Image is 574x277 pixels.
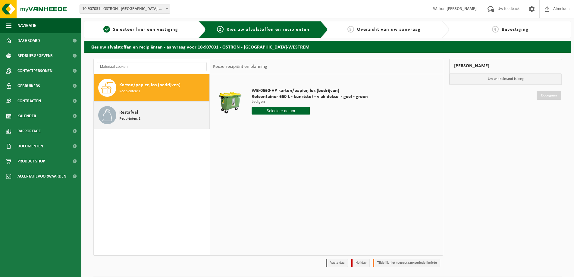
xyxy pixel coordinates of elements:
[252,100,368,104] p: Ledigen
[17,93,41,109] span: Contracten
[252,94,368,100] span: Rolcontainer 660 L - kunststof - vlak deksel - geel - groen
[94,102,210,129] button: Restafval Recipiënten: 1
[17,63,52,78] span: Contactpersonen
[537,91,561,100] a: Doorgaan
[119,116,140,122] span: Recipiënten: 1
[17,18,36,33] span: Navigatie
[227,27,309,32] span: Kies uw afvalstoffen en recipiënten
[119,89,140,94] span: Recipiënten: 1
[347,26,354,33] span: 3
[450,73,562,85] p: Uw winkelmand is leeg
[119,109,138,116] span: Restafval
[17,124,41,139] span: Rapportage
[80,5,170,14] span: 10-907031 - OSTRON - SINT-DENIJS-WESTREM
[17,33,40,48] span: Dashboard
[502,27,529,32] span: Bevestiging
[17,169,66,184] span: Acceptatievoorwaarden
[87,26,194,33] a: 1Selecteer hier een vestiging
[84,41,571,52] h2: Kies uw afvalstoffen en recipiënten - aanvraag voor 10-907031 - OSTRON - [GEOGRAPHIC_DATA]-WESTREM
[357,27,421,32] span: Overzicht van uw aanvraag
[351,259,370,267] li: Holiday
[449,59,562,73] div: [PERSON_NAME]
[326,259,348,267] li: Vaste dag
[17,139,43,154] span: Documenten
[80,5,170,13] span: 10-907031 - OSTRON - SINT-DENIJS-WESTREM
[17,48,53,63] span: Bedrijfsgegevens
[17,154,45,169] span: Product Shop
[17,109,36,124] span: Kalender
[103,26,110,33] span: 1
[447,7,477,11] strong: [PERSON_NAME]
[97,62,207,71] input: Materiaal zoeken
[17,78,40,93] span: Gebruikers
[119,81,180,89] span: Karton/papier, los (bedrijven)
[492,26,499,33] span: 4
[217,26,224,33] span: 2
[210,59,270,74] div: Keuze recipiënt en planning
[252,88,368,94] span: WB-0660-HP karton/papier, los (bedrijven)
[252,107,310,115] input: Selecteer datum
[94,74,210,102] button: Karton/papier, los (bedrijven) Recipiënten: 1
[113,27,178,32] span: Selecteer hier een vestiging
[373,259,440,267] li: Tijdelijk niet toegestaan/période limitée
